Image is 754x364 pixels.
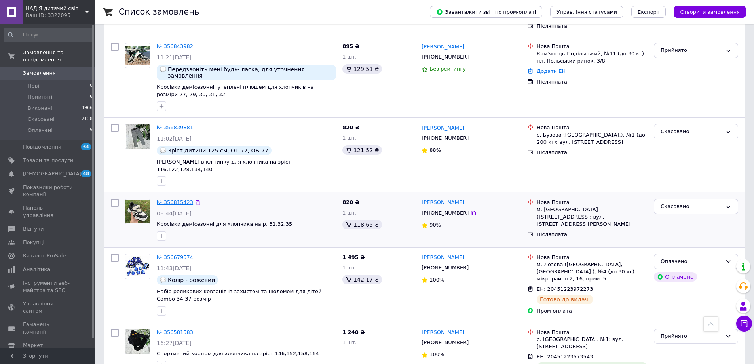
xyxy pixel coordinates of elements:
div: Скасовано [661,128,722,136]
button: Створити замовлення [674,6,746,18]
img: Фото товару [125,256,150,276]
div: Нова Пошта [537,124,648,131]
span: 895 ₴ [342,43,359,49]
div: Післяплата [537,231,648,238]
div: 142.17 ₴ [342,275,382,284]
div: [PHONE_NUMBER] [420,208,470,218]
span: Без рейтингу [429,66,466,72]
span: НАДІЯ дитячий світ [26,5,85,12]
a: Кросівки демісезонні для хлопчика на р. 31.32.35 [157,221,292,227]
a: № 356839881 [157,124,193,130]
span: 4966 [82,105,93,112]
span: 11:21[DATE] [157,54,192,61]
span: Замовлення та повідомлення [23,49,95,63]
span: 1 240 ₴ [342,329,365,335]
a: № 356843982 [157,43,193,49]
span: 1 шт. [342,339,357,345]
span: Створити замовлення [680,9,740,15]
span: [DEMOGRAPHIC_DATA] [23,170,82,177]
img: Фото товару [126,124,149,149]
span: 88% [429,147,441,153]
span: Товари та послуги [23,157,73,164]
span: 2138 [82,116,93,123]
a: Спортивний костюм для хлопчика на зріст 146,152,158,164 [157,351,319,356]
span: Управління сайтом [23,300,73,314]
span: Оплачені [28,127,53,134]
span: Зріст дитини 125 см, ОТ-77, ОБ-77 [168,147,268,154]
div: м. [GEOGRAPHIC_DATA] ([STREET_ADDRESS]: вул. [STREET_ADDRESS][PERSON_NAME] [537,206,648,228]
span: 1 шт. [342,210,357,216]
div: Оплачено [654,272,697,282]
span: 5 [90,127,93,134]
div: Кам'янець-Подільський, №11 (до 30 кг): пл. Польський ринок, 3/8 [537,50,648,65]
span: 1 шт. [342,265,357,271]
button: Управління статусами [550,6,623,18]
img: Фото товару [125,200,150,223]
h1: Список замовлень [119,7,199,17]
a: № 356815423 [157,199,193,205]
div: Нова Пошта [537,254,648,261]
a: № 356679574 [157,254,193,260]
div: Нова Пошта [537,329,648,336]
span: Виконані [28,105,52,112]
span: Передзвоніть мені будь- ласка, для уточнення замовлення [168,66,333,79]
span: 64 [81,143,91,150]
div: Прийнято [661,332,722,341]
img: :speech_balloon: [160,147,166,154]
img: Фото товару [125,46,150,65]
div: 129.51 ₴ [342,64,382,74]
span: Показники роботи компанії [23,184,73,198]
span: Колір - рожевий [168,277,215,283]
span: Покупці [23,239,44,246]
span: Каталог ProSale [23,252,66,259]
span: Замовлення [23,70,56,77]
a: Фото товару [125,254,150,279]
a: [PERSON_NAME] [422,124,464,132]
span: 1 шт. [342,54,357,60]
div: с. Бузова ([GEOGRAPHIC_DATA].), №1 (до 200 кг): вул. [STREET_ADDRESS] [537,131,648,146]
input: Пошук [4,28,93,42]
span: 0 [90,82,93,90]
div: Післяплата [537,78,648,86]
button: Експорт [631,6,666,18]
a: [PERSON_NAME] [422,199,464,206]
div: Нова Пошта [537,43,648,50]
div: м. Лозова ([GEOGRAPHIC_DATA], [GEOGRAPHIC_DATA].), №4 (до 30 кг): мікрорайон 2, 16, прим. 5 [537,261,648,283]
img: :speech_balloon: [160,66,166,72]
div: Післяплата [537,23,648,30]
span: 1 495 ₴ [342,254,365,260]
button: Завантажити звіт по пром-оплаті [430,6,542,18]
span: Відгуки [23,225,44,233]
div: [PHONE_NUMBER] [420,52,470,62]
span: Інструменти веб-майстра та SEO [23,280,73,294]
div: Готово до видачі [537,295,593,304]
div: Прийнято [661,46,722,55]
span: 16:27[DATE] [157,340,192,346]
a: № 356581583 [157,329,193,335]
a: Фото товару [125,329,150,354]
div: Оплачено [661,257,722,266]
span: 48 [81,170,91,177]
span: 820 ₴ [342,124,359,130]
span: Прийняті [28,93,52,101]
span: ЕН: 20451223573543 [537,354,593,360]
span: Повідомлення [23,143,61,151]
a: Кросівки демісезонні, утеплені плюшем для хлопчиків на розміри 27, 29, 30, 31, 32 [157,84,314,97]
div: с. [GEOGRAPHIC_DATA], №1: вул. [STREET_ADDRESS] [537,336,648,350]
a: Фото товару [125,199,150,224]
span: 11:02[DATE] [157,135,192,142]
a: Фото товару [125,43,150,68]
div: 121.52 ₴ [342,145,382,155]
a: Набір роликових ковзанів із захистом та шоломом для дітей Combo 34-37 розмір [157,288,321,302]
span: Управління статусами [556,9,617,15]
span: [PERSON_NAME] в клітинку для хлопчика на зріст 116,122,128,134,140 [157,159,291,172]
span: Аналітика [23,266,50,273]
div: [PHONE_NUMBER] [420,133,470,143]
button: Чат з покупцем [736,316,752,332]
span: 100% [429,277,444,283]
a: [PERSON_NAME] [422,329,464,336]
